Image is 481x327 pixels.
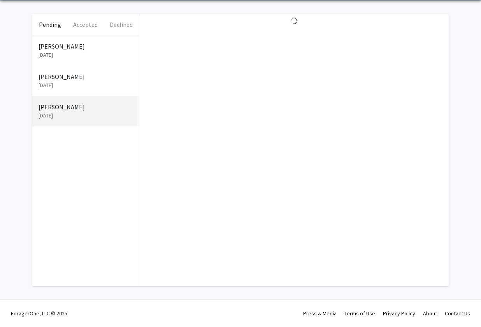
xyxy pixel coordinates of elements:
p: [DATE] [39,51,133,59]
p: [DATE] [39,81,133,89]
a: Privacy Policy [383,310,415,317]
a: Contact Us [445,310,470,317]
img: Loading [287,14,301,28]
button: Accepted [68,14,103,35]
a: About [423,310,437,317]
a: Press & Media [303,310,337,317]
p: [PERSON_NAME] [39,102,133,112]
a: Terms of Use [344,310,375,317]
button: Declined [104,14,139,35]
p: [PERSON_NAME] [39,42,133,51]
div: ForagerOne, LLC © 2025 [11,300,67,327]
p: [PERSON_NAME] [39,72,133,81]
p: [DATE] [39,112,133,120]
button: Pending [32,14,68,35]
iframe: Chat [6,292,33,321]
